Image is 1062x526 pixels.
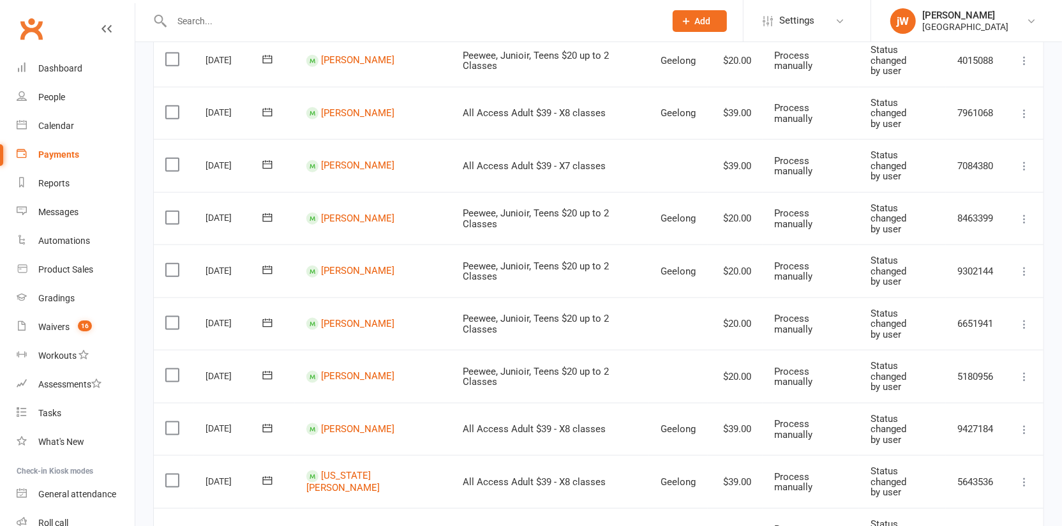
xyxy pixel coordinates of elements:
[38,379,101,389] div: Assessments
[17,313,135,342] a: Waivers 16
[649,192,708,245] td: Geelong
[871,360,906,393] span: Status changed by user
[321,107,394,119] a: [PERSON_NAME]
[38,437,84,447] div: What's New
[38,207,79,217] div: Messages
[708,34,763,87] td: $20.00
[17,83,135,112] a: People
[17,112,135,140] a: Calendar
[871,97,906,130] span: Status changed by user
[168,12,656,30] input: Search...
[206,155,264,175] div: [DATE]
[890,8,916,34] div: jW
[463,207,609,230] span: Peewee, Junioir, Teens $20 up to 2 Classes
[463,476,606,488] span: All Access Adult $39 - X8 classes
[708,297,763,350] td: $20.00
[17,284,135,313] a: Gradings
[946,350,1005,403] td: 5180956
[774,313,812,335] span: Process manually
[649,403,708,456] td: Geelong
[463,260,609,283] span: Peewee, Junioir, Teens $20 up to 2 Classes
[321,266,394,277] a: [PERSON_NAME]
[17,370,135,399] a: Assessments
[871,255,906,287] span: Status changed by user
[649,87,708,140] td: Geelong
[649,244,708,297] td: Geelong
[774,155,812,177] span: Process manually
[922,21,1008,33] div: [GEOGRAPHIC_DATA]
[774,102,812,124] span: Process manually
[708,455,763,508] td: $39.00
[871,465,906,498] span: Status changed by user
[946,192,1005,245] td: 8463399
[871,44,906,77] span: Status changed by user
[206,366,264,386] div: [DATE]
[38,178,70,188] div: Reports
[206,102,264,122] div: [DATE]
[708,244,763,297] td: $20.00
[708,350,763,403] td: $20.00
[321,371,394,382] a: [PERSON_NAME]
[946,139,1005,192] td: 7084380
[38,236,90,246] div: Automations
[946,455,1005,508] td: 5643536
[946,403,1005,456] td: 9427184
[946,297,1005,350] td: 6651941
[206,207,264,227] div: [DATE]
[17,198,135,227] a: Messages
[38,293,75,303] div: Gradings
[206,50,264,70] div: [DATE]
[708,403,763,456] td: $39.00
[321,318,394,329] a: [PERSON_NAME]
[708,192,763,245] td: $20.00
[38,121,74,131] div: Calendar
[673,10,727,32] button: Add
[38,92,65,102] div: People
[463,366,609,388] span: Peewee, Junioir, Teens $20 up to 2 Classes
[871,202,906,235] span: Status changed by user
[774,207,812,230] span: Process manually
[695,16,711,26] span: Add
[38,149,79,160] div: Payments
[463,313,609,335] span: Peewee, Junioir, Teens $20 up to 2 Classes
[38,63,82,73] div: Dashboard
[38,322,70,332] div: Waivers
[17,342,135,370] a: Workouts
[463,160,606,172] span: All Access Adult $39 - X7 classes
[708,139,763,192] td: $39.00
[321,160,394,172] a: [PERSON_NAME]
[649,34,708,87] td: Geelong
[206,471,264,491] div: [DATE]
[463,50,609,72] span: Peewee, Junioir, Teens $20 up to 2 Classes
[463,423,606,435] span: All Access Adult $39 - X8 classes
[774,471,812,493] span: Process manually
[78,320,92,331] span: 16
[306,470,380,494] a: [US_STATE][PERSON_NAME]
[38,489,116,499] div: General attendance
[17,227,135,255] a: Automations
[649,455,708,508] td: Geelong
[871,149,906,182] span: Status changed by user
[17,255,135,284] a: Product Sales
[922,10,1008,21] div: [PERSON_NAME]
[17,140,135,169] a: Payments
[206,418,264,438] div: [DATE]
[708,87,763,140] td: $39.00
[17,54,135,83] a: Dashboard
[321,213,394,224] a: [PERSON_NAME]
[38,264,93,274] div: Product Sales
[206,260,264,280] div: [DATE]
[38,408,61,418] div: Tasks
[774,418,812,440] span: Process manually
[774,366,812,388] span: Process manually
[463,107,606,119] span: All Access Adult $39 - X8 classes
[871,413,906,446] span: Status changed by user
[17,428,135,456] a: What's New
[15,13,47,45] a: Clubworx
[871,308,906,340] span: Status changed by user
[17,169,135,198] a: Reports
[779,6,814,35] span: Settings
[206,313,264,333] div: [DATE]
[946,244,1005,297] td: 9302144
[17,480,135,509] a: General attendance kiosk mode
